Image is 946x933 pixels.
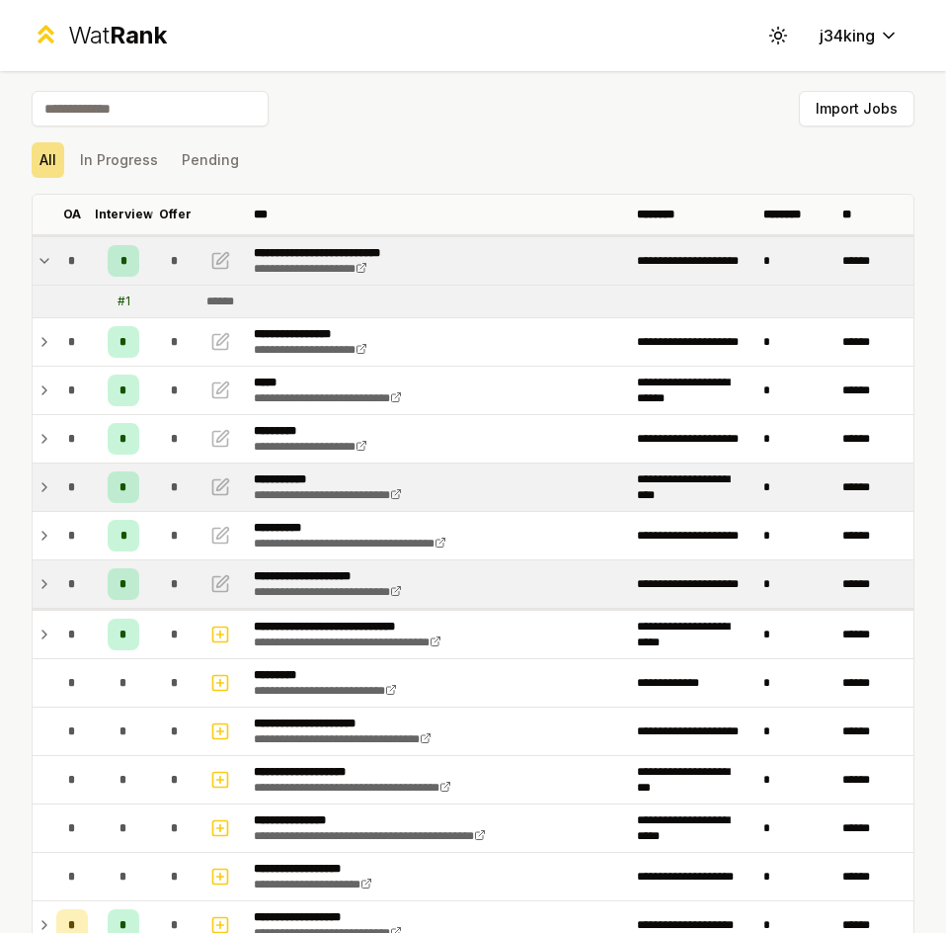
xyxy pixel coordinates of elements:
p: Interview [95,207,153,222]
div: Wat [68,20,167,51]
span: j34king [820,24,875,47]
button: Import Jobs [799,91,914,127]
p: OA [63,207,81,222]
button: j34king [804,18,914,53]
span: Rank [110,21,167,49]
p: Offer [159,207,192,222]
button: All [32,142,64,178]
button: Pending [174,142,247,178]
div: # 1 [118,294,130,309]
a: WatRank [32,20,167,51]
button: In Progress [72,142,166,178]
